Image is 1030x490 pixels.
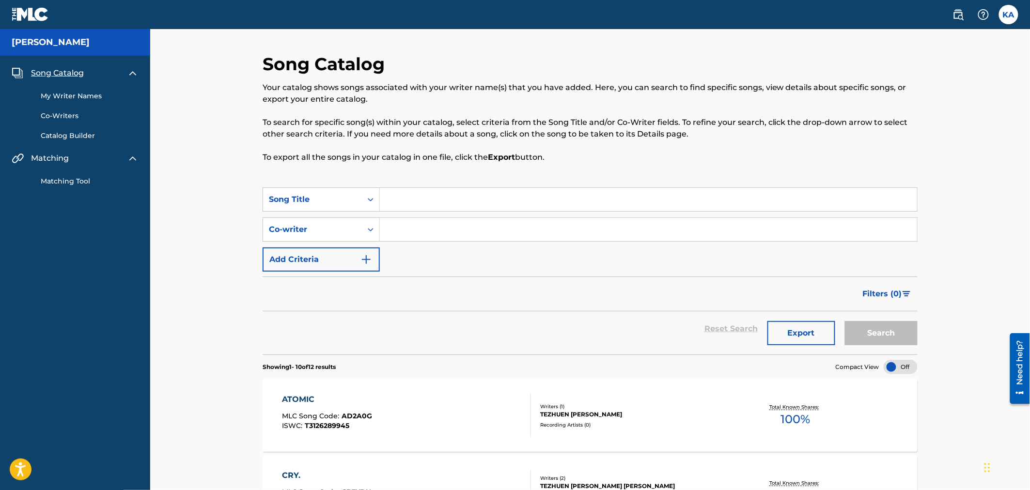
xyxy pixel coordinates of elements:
[999,5,1018,24] div: User Menu
[263,363,336,371] p: Showing 1 - 10 of 12 results
[903,291,911,297] img: filter
[770,403,822,411] p: Total Known Shares:
[770,479,822,487] p: Total Known Shares:
[282,470,372,481] div: CRY.
[127,67,139,79] img: expand
[263,187,918,354] form: Search Form
[41,176,139,186] a: Matching Tool
[863,288,902,300] span: Filters ( 0 )
[41,131,139,141] a: Catalog Builder
[263,152,918,163] p: To export all the songs in your catalog in one file, click the button.
[540,421,687,429] div: Recording Artists ( 0 )
[781,411,811,428] span: 100 %
[12,67,84,79] a: Song CatalogSong Catalog
[949,5,968,24] a: Public Search
[12,37,90,48] h5: Te'Zhuen Ajiahn Watson
[269,224,356,235] div: Co-writer
[952,9,964,20] img: search
[31,153,69,164] span: Matching
[282,421,305,430] span: ISWC :
[836,363,879,371] span: Compact View
[857,282,918,306] button: Filters (0)
[41,91,139,101] a: My Writer Names
[12,153,24,164] img: Matching
[982,444,1030,490] iframe: Chat Widget
[1003,329,1030,407] iframe: Resource Center
[263,379,918,452] a: ATOMICMLC Song Code:AD2A0GISWC:T3126289945Writers (1)TEZHUEN [PERSON_NAME]Recording Artists (0)To...
[127,153,139,164] img: expand
[342,412,373,420] span: AD2A0G
[263,117,918,140] p: To search for specific song(s) within your catalog, select criteria from the Song Title and/or Co...
[263,82,918,105] p: Your catalog shows songs associated with your writer name(s) that you have added. Here, you can s...
[488,153,515,162] strong: Export
[263,53,390,75] h2: Song Catalog
[41,111,139,121] a: Co-Writers
[974,5,993,24] div: Help
[269,194,356,205] div: Song Title
[282,412,342,420] span: MLC Song Code :
[540,410,687,419] div: TEZHUEN [PERSON_NAME]
[31,67,84,79] span: Song Catalog
[12,7,49,21] img: MLC Logo
[984,453,990,482] div: Drag
[540,403,687,410] div: Writers ( 1 )
[282,394,373,405] div: ATOMIC
[305,421,350,430] span: T3126289945
[978,9,989,20] img: help
[360,254,372,265] img: 9d2ae6d4665cec9f34b9.svg
[540,475,687,482] div: Writers ( 2 )
[767,321,835,345] button: Export
[12,67,23,79] img: Song Catalog
[263,247,380,272] button: Add Criteria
